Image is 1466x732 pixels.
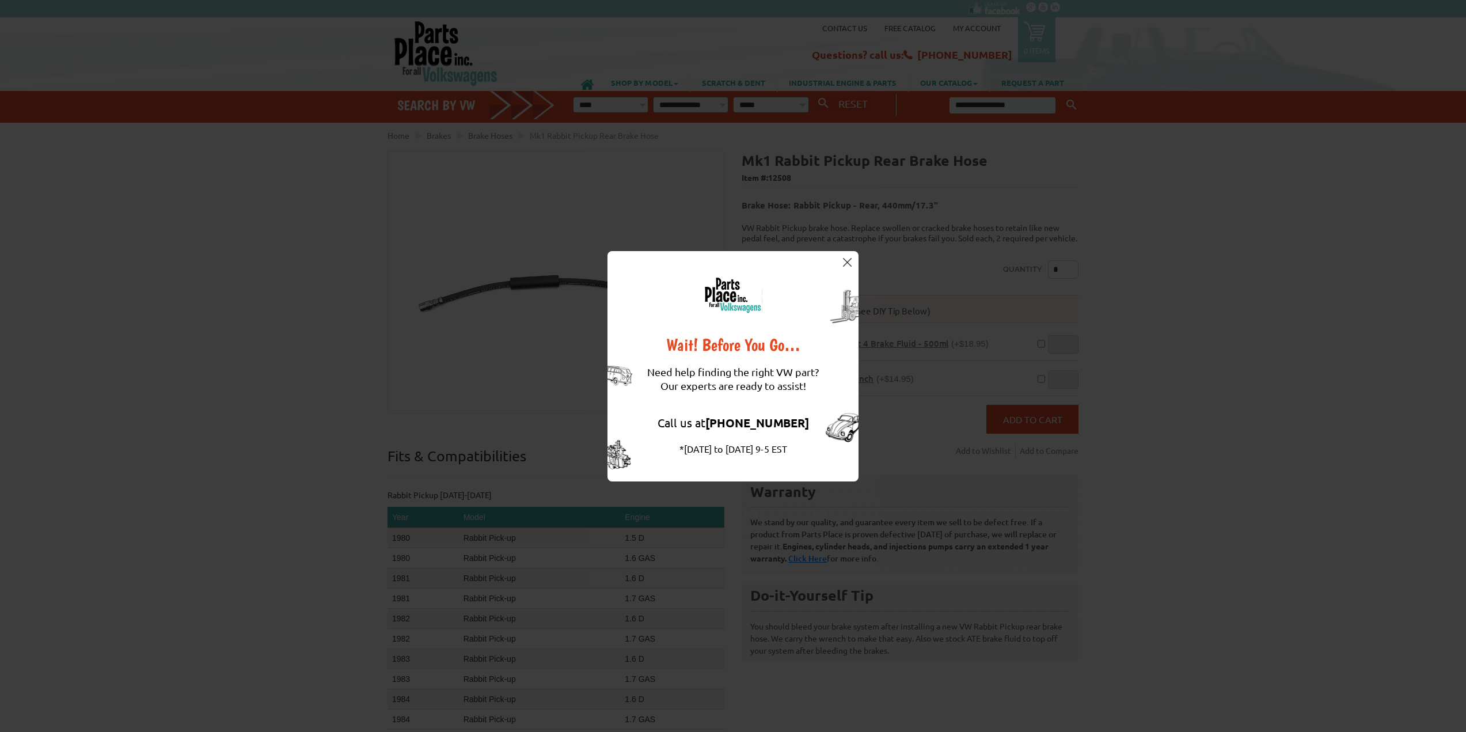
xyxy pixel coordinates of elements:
[647,336,819,354] div: Wait! Before You Go…
[704,277,762,313] img: logo
[843,258,852,267] img: close
[647,442,819,456] div: *[DATE] to [DATE] 9-5 EST
[647,354,819,404] div: Need help finding the right VW part? Our experts are ready to assist!
[658,415,809,430] a: Call us at[PHONE_NUMBER]
[705,415,809,430] strong: [PHONE_NUMBER]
